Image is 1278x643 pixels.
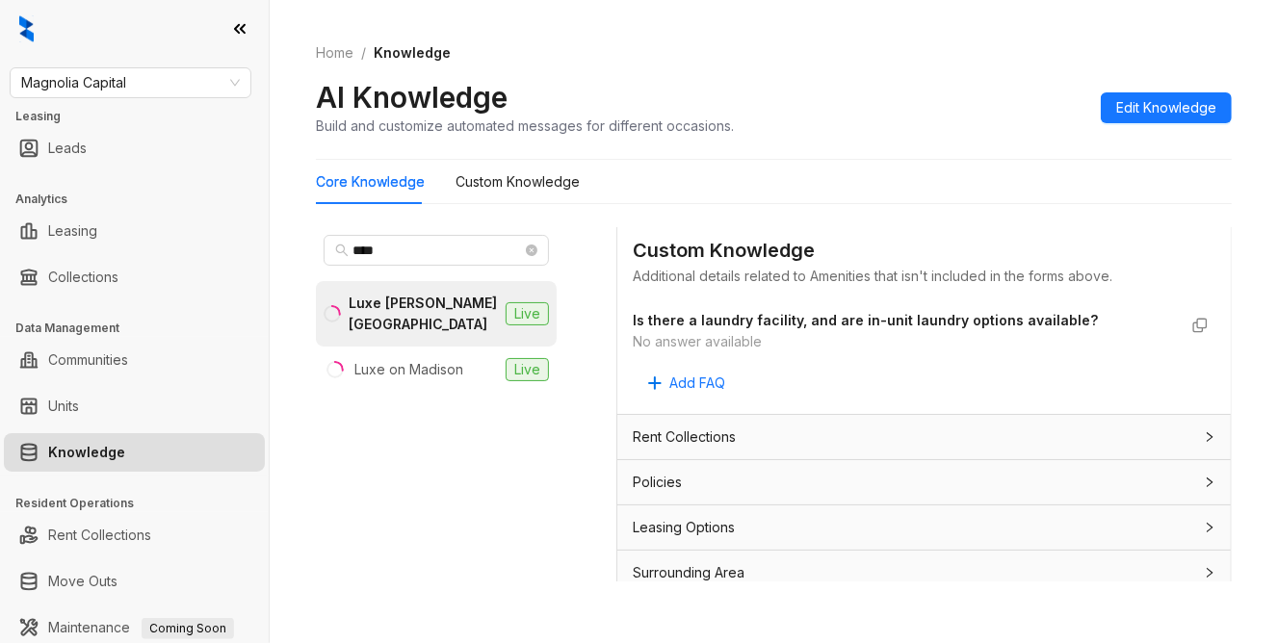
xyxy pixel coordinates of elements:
[349,293,498,335] div: Luxe [PERSON_NAME][GEOGRAPHIC_DATA]
[312,42,357,64] a: Home
[4,516,265,554] li: Rent Collections
[4,212,265,250] li: Leasing
[48,562,117,601] a: Move Outs
[1204,567,1215,579] span: collapsed
[361,42,366,64] li: /
[15,108,269,125] h3: Leasing
[4,433,265,472] li: Knowledge
[633,312,1098,328] strong: Is there a laundry facility, and are in-unit laundry options available?
[633,562,744,583] span: Surrounding Area
[316,116,734,136] div: Build and customize automated messages for different occasions.
[456,171,580,193] div: Custom Knowledge
[617,505,1231,550] div: Leasing Options
[15,191,269,208] h3: Analytics
[633,368,741,399] button: Add FAQ
[19,15,34,42] img: logo
[4,387,265,425] li: Units
[48,387,79,425] a: Units
[21,68,240,97] span: Magnolia Capital
[4,129,265,167] li: Leads
[15,320,269,337] h3: Data Management
[633,236,1215,266] div: Custom Knowledge
[335,244,349,257] span: search
[4,341,265,379] li: Communities
[4,258,265,296] li: Collections
[48,516,151,554] a: Rent Collections
[1204,431,1215,443] span: collapsed
[48,433,125,472] a: Knowledge
[617,460,1231,504] div: Policies
[633,472,682,493] span: Policies
[48,129,87,167] a: Leads
[633,426,736,448] span: Rent Collections
[316,79,508,116] h2: AI Knowledge
[48,258,118,296] a: Collections
[316,171,425,193] div: Core Knowledge
[633,266,1215,287] div: Additional details related to Amenities that isn't included in the forms above.
[526,244,537,256] span: close-circle
[506,302,549,325] span: Live
[1116,97,1216,118] span: Edit Knowledge
[15,495,269,512] h3: Resident Operations
[617,415,1231,459] div: Rent Collections
[617,551,1231,595] div: Surrounding Area
[142,618,234,639] span: Coming Soon
[48,212,97,250] a: Leasing
[506,358,549,381] span: Live
[633,331,1177,352] div: No answer available
[633,517,735,538] span: Leasing Options
[354,359,463,380] div: Luxe on Madison
[1204,476,1215,488] span: collapsed
[48,341,128,379] a: Communities
[374,44,451,61] span: Knowledge
[1204,522,1215,533] span: collapsed
[4,562,265,601] li: Move Outs
[1101,92,1232,123] button: Edit Knowledge
[669,373,725,394] span: Add FAQ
